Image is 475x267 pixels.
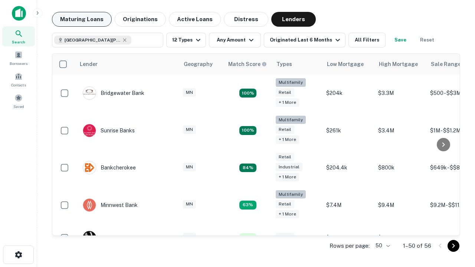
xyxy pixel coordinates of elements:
[322,54,374,75] th: Low Mortgage
[228,60,267,68] div: Capitalize uses an advanced AI algorithm to match your search with the best lender. The match sco...
[12,6,26,21] img: capitalize-icon.png
[179,54,224,75] th: Geography
[83,87,96,99] img: picture
[272,54,322,75] th: Types
[83,199,96,211] img: picture
[276,153,294,161] div: Retail
[209,33,261,47] button: Any Amount
[13,103,24,109] span: Saved
[276,190,306,199] div: Multifamily
[276,163,302,171] div: Industrial
[224,54,272,75] th: Capitalize uses an advanced AI algorithm to match your search with the best lender. The match sco...
[276,60,292,69] div: Types
[83,161,96,174] img: picture
[2,69,35,89] a: Contacts
[228,60,265,68] h6: Match Score
[83,198,138,212] div: Minnwest Bank
[83,124,96,137] img: picture
[438,184,475,220] iframe: Chat Widget
[322,187,374,224] td: $7.4M
[183,233,196,241] div: MN
[322,112,374,149] td: $261k
[183,125,196,134] div: MN
[183,163,196,171] div: MN
[348,33,386,47] button: All Filters
[83,124,135,137] div: Sunrise Banks
[379,60,418,69] div: High Mortgage
[276,88,294,97] div: Retail
[224,12,268,27] button: Distress
[239,126,256,135] div: Matching Properties: 11, hasApolloMatch: undefined
[239,233,256,242] div: Matching Properties: 5, hasApolloMatch: undefined
[415,33,439,47] button: Reset
[322,75,374,112] td: $204k
[183,200,196,208] div: MN
[276,200,294,208] div: Retail
[83,86,144,100] div: Bridgewater Bank
[52,12,112,27] button: Maturing Loans
[374,224,426,252] td: $25k
[80,60,98,69] div: Lender
[166,33,206,47] button: 12 Types
[239,201,256,210] div: Matching Properties: 6, hasApolloMatch: undefined
[2,91,35,111] a: Saved
[374,149,426,187] td: $800k
[183,88,196,97] div: MN
[12,39,25,45] span: Search
[169,12,221,27] button: Active Loans
[2,26,35,46] a: Search
[10,60,27,66] span: Borrowers
[276,233,294,241] div: Retail
[374,187,426,224] td: $9.4M
[270,36,342,44] div: Originated Last 6 Months
[327,60,364,69] div: Low Mortgage
[374,75,426,112] td: $3.3M
[276,135,299,144] div: + 1 more
[431,60,461,69] div: Sale Range
[83,161,136,174] div: Bankcherokee
[271,12,316,27] button: Lenders
[85,234,94,242] p: G H
[65,37,120,43] span: [GEOGRAPHIC_DATA][PERSON_NAME], [GEOGRAPHIC_DATA], [GEOGRAPHIC_DATA]
[115,12,166,27] button: Originations
[239,164,256,172] div: Matching Properties: 8, hasApolloMatch: undefined
[276,173,299,181] div: + 1 more
[264,33,345,47] button: Originated Last 6 Months
[322,224,374,252] td: $25k
[374,54,426,75] th: High Mortgage
[374,112,426,149] td: $3.4M
[276,210,299,218] div: + 1 more
[389,33,412,47] button: Save your search to get updates of matches that match your search criteria.
[276,98,299,107] div: + 1 more
[83,231,144,244] div: [PERSON_NAME]
[75,54,179,75] th: Lender
[322,149,374,187] td: $204.4k
[276,125,294,134] div: Retail
[239,89,256,98] div: Matching Properties: 17, hasApolloMatch: undefined
[2,48,35,68] a: Borrowers
[184,60,213,69] div: Geography
[448,240,459,252] button: Go to next page
[403,241,431,250] p: 1–50 of 56
[11,82,26,88] span: Contacts
[373,240,391,251] div: 50
[330,241,370,250] p: Rows per page:
[276,116,306,124] div: Multifamily
[276,78,306,87] div: Multifamily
